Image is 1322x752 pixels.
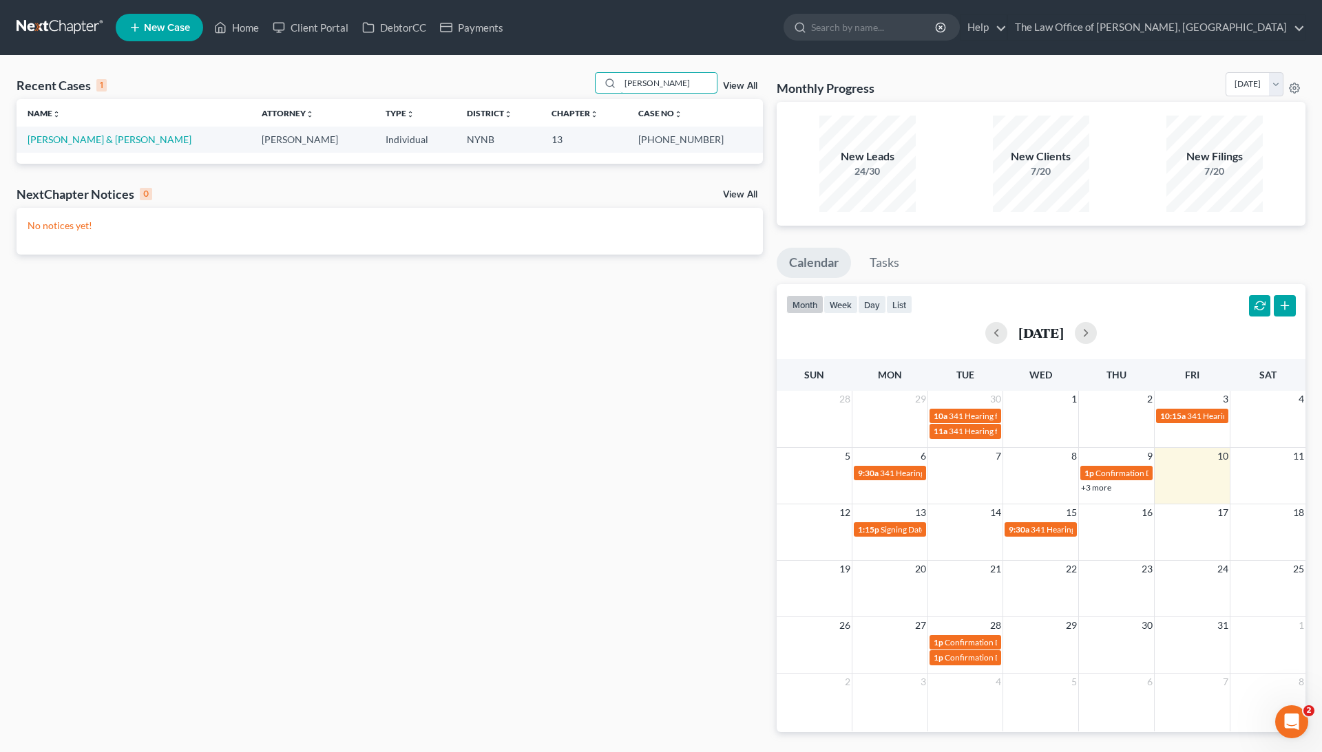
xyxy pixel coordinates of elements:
span: 1 [1070,391,1078,407]
span: 341 Hearing for [PERSON_NAME] [949,411,1072,421]
i: unfold_more [52,110,61,118]
a: Help [961,15,1007,40]
span: 24 [1216,561,1230,577]
span: 10a [934,411,947,421]
span: 26 [838,617,852,634]
span: 1p [934,637,943,647]
span: 23 [1140,561,1154,577]
span: 30 [989,391,1003,407]
a: The Law Office of [PERSON_NAME], [GEOGRAPHIC_DATA] [1008,15,1305,40]
div: 0 [140,188,152,200]
span: 31 [1216,617,1230,634]
span: 1 [1297,617,1305,634]
span: 4 [994,674,1003,690]
span: 30 [1140,617,1154,634]
a: Tasks [857,248,912,278]
span: Fri [1185,369,1199,380]
i: unfold_more [674,110,682,118]
h3: Monthly Progress [777,80,874,96]
span: 20 [914,561,927,577]
span: 14 [989,504,1003,521]
span: 15 [1064,504,1078,521]
span: 29 [914,391,927,407]
span: 28 [838,391,852,407]
i: unfold_more [590,110,598,118]
button: week [823,295,858,314]
div: 7/20 [993,164,1089,178]
span: 17 [1216,504,1230,521]
td: 13 [541,127,627,152]
span: 8 [1297,674,1305,690]
span: 2 [843,674,852,690]
input: Search by name... [811,14,937,40]
a: Client Portal [266,15,355,40]
div: New Leads [819,149,916,164]
a: Payments [433,15,510,40]
span: 341 Hearing for [PERSON_NAME] & [PERSON_NAME] [949,426,1145,436]
button: month [786,295,823,314]
span: 3 [1221,391,1230,407]
span: 6 [919,448,927,464]
div: New Clients [993,149,1089,164]
i: unfold_more [406,110,415,118]
span: 21 [989,561,1003,577]
a: Nameunfold_more [28,108,61,118]
i: unfold_more [504,110,512,118]
a: +3 more [1081,482,1111,493]
td: [PERSON_NAME] [251,127,375,152]
span: 19 [838,561,852,577]
span: 29 [1064,617,1078,634]
div: 1 [96,79,107,92]
td: Individual [375,127,456,152]
span: Confirmation Date for [PERSON_NAME] II - [PERSON_NAME] [1095,468,1319,478]
span: 12 [838,504,852,521]
span: 1p [1084,468,1094,478]
span: 22 [1064,561,1078,577]
span: 10:15a [1160,411,1186,421]
span: 11 [1292,448,1305,464]
span: 341 Hearing for [PERSON_NAME] [1031,524,1154,535]
span: Sat [1259,369,1277,380]
a: Attorneyunfold_more [262,108,314,118]
span: 5 [1070,674,1078,690]
span: Signing Date for [PERSON_NAME] [881,524,1004,535]
span: 9 [1146,448,1154,464]
div: 24/30 [819,164,916,178]
p: No notices yet! [28,219,752,233]
span: 11a [934,426,947,436]
span: 341 Hearing for [PERSON_NAME] [1187,411,1310,421]
a: Districtunfold_more [467,108,512,118]
button: day [858,295,886,314]
a: Chapterunfold_more [552,108,598,118]
i: unfold_more [306,110,314,118]
span: 341 Hearing for [PERSON_NAME][GEOGRAPHIC_DATA] [880,468,1087,478]
input: Search by name... [620,73,717,93]
span: 2 [1303,705,1314,716]
span: 10 [1216,448,1230,464]
a: Typeunfold_more [386,108,415,118]
span: 13 [914,504,927,521]
a: View All [723,190,757,200]
div: NextChapter Notices [17,186,152,202]
a: Home [207,15,266,40]
span: 1p [934,652,943,663]
span: Mon [878,369,902,380]
span: 25 [1292,561,1305,577]
div: New Filings [1166,149,1263,164]
span: 7 [994,448,1003,464]
span: 5 [843,448,852,464]
span: 18 [1292,504,1305,521]
a: DebtorCC [355,15,433,40]
span: 8 [1070,448,1078,464]
span: Confirmation Date for [PERSON_NAME] [945,652,1091,663]
button: list [886,295,912,314]
span: New Case [144,23,190,33]
span: 7 [1221,674,1230,690]
span: 16 [1140,504,1154,521]
span: Tue [956,369,974,380]
span: Confirmation Date for [PERSON_NAME] & [PERSON_NAME] [945,637,1164,647]
span: 3 [919,674,927,690]
div: 7/20 [1166,164,1263,178]
td: [PHONE_NUMBER] [627,127,762,152]
span: Thu [1106,369,1126,380]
